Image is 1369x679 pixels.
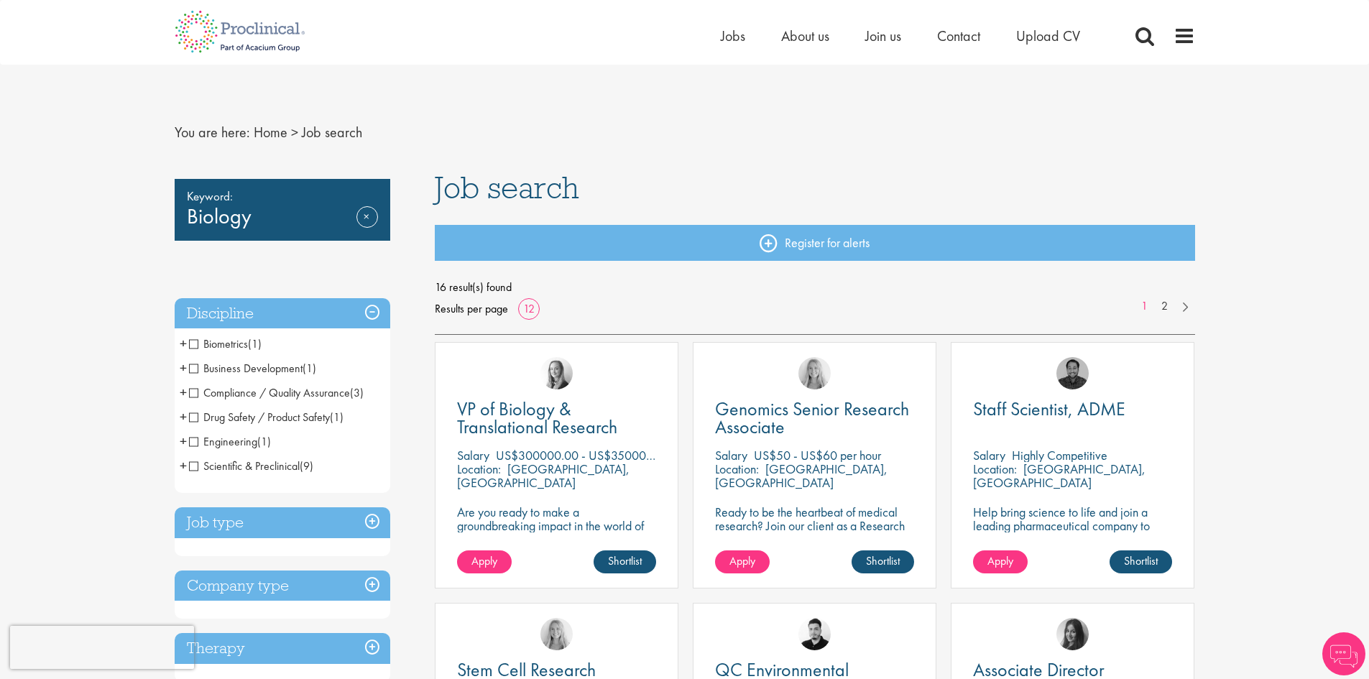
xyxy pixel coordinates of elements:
[457,447,489,463] span: Salary
[303,361,316,376] span: (1)
[865,27,901,45] a: Join us
[715,550,770,573] a: Apply
[175,298,390,329] h3: Discipline
[257,434,271,449] span: (1)
[457,550,512,573] a: Apply
[180,333,187,354] span: +
[189,385,350,400] span: Compliance / Quality Assurance
[471,553,497,568] span: Apply
[457,397,617,439] span: VP of Biology & Translational Research
[973,447,1005,463] span: Salary
[457,505,656,573] p: Are you ready to make a groundbreaking impact in the world of biotechnology? Join a growing compa...
[175,123,250,142] span: You are here:
[180,357,187,379] span: +
[594,550,656,573] a: Shortlist
[248,336,262,351] span: (1)
[540,357,573,389] img: Sofia Amark
[1056,618,1089,650] img: Heidi Hennigan
[715,400,914,436] a: Genomics Senior Research Associate
[435,168,579,207] span: Job search
[10,626,194,669] iframe: reCAPTCHA
[435,277,1195,298] span: 16 result(s) found
[435,298,508,320] span: Results per page
[457,400,656,436] a: VP of Biology & Translational Research
[715,397,909,439] span: Genomics Senior Research Associate
[1154,298,1175,315] a: 2
[540,618,573,650] img: Shannon Briggs
[781,27,829,45] a: About us
[189,385,364,400] span: Compliance / Quality Assurance
[1016,27,1080,45] a: Upload CV
[729,553,755,568] span: Apply
[187,186,378,206] span: Keyword:
[721,27,745,45] a: Jobs
[973,550,1028,573] a: Apply
[189,410,330,425] span: Drug Safety / Product Safety
[715,461,888,491] p: [GEOGRAPHIC_DATA], [GEOGRAPHIC_DATA]
[189,361,316,376] span: Business Development
[330,410,344,425] span: (1)
[435,225,1195,261] a: Register for alerts
[1056,357,1089,389] img: Mike Raletz
[715,461,759,477] span: Location:
[518,301,540,316] a: 12
[189,336,262,351] span: Biometrics
[973,461,1146,491] p: [GEOGRAPHIC_DATA], [GEOGRAPHIC_DATA]
[973,461,1017,477] span: Location:
[175,179,390,241] div: Biology
[798,357,831,389] img: Shannon Briggs
[189,434,271,449] span: Engineering
[715,447,747,463] span: Salary
[350,385,364,400] span: (3)
[180,430,187,452] span: +
[754,447,881,463] p: US$50 - US$60 per hour
[175,507,390,538] h3: Job type
[973,397,1125,421] span: Staff Scientist, ADME
[180,382,187,403] span: +
[189,410,344,425] span: Drug Safety / Product Safety
[1134,298,1155,315] a: 1
[189,361,303,376] span: Business Development
[254,123,287,142] a: breadcrumb link
[457,461,501,477] span: Location:
[1110,550,1172,573] a: Shortlist
[180,406,187,428] span: +
[302,123,362,142] span: Job search
[715,505,914,560] p: Ready to be the heartbeat of medical research? Join our client as a Research Associate and assist...
[175,633,390,664] h3: Therapy
[973,505,1172,573] p: Help bring science to life and join a leading pharmaceutical company to play a key role in delive...
[798,618,831,650] img: Anderson Maldonado
[189,336,248,351] span: Biometrics
[189,458,300,474] span: Scientific & Preclinical
[180,455,187,476] span: +
[973,400,1172,418] a: Staff Scientist, ADME
[175,571,390,601] h3: Company type
[457,461,630,491] p: [GEOGRAPHIC_DATA], [GEOGRAPHIC_DATA]
[189,434,257,449] span: Engineering
[1012,447,1107,463] p: Highly Competitive
[852,550,914,573] a: Shortlist
[1322,632,1365,675] img: Chatbot
[291,123,298,142] span: >
[356,206,378,248] a: Remove
[189,458,313,474] span: Scientific & Preclinical
[937,27,980,45] a: Contact
[496,447,725,463] p: US$300000.00 - US$350000.00 per annum
[987,553,1013,568] span: Apply
[300,458,313,474] span: (9)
